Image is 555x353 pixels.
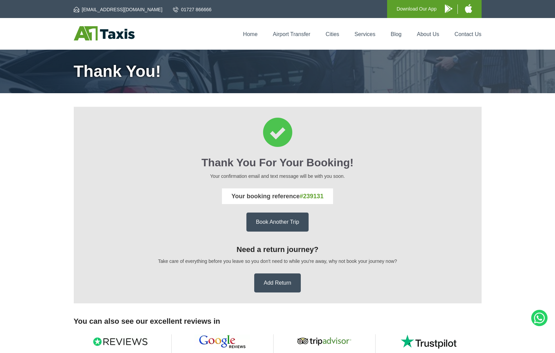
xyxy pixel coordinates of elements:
p: Download Our App [397,5,437,13]
p: Take care of everything before you leave so you don't need to while you're away, why not book you... [83,257,472,265]
a: Home [243,31,258,37]
p: Your confirmation email and text message will be with you soon. [83,172,472,180]
a: Add Return [254,273,301,292]
h2: Thank You for your booking! [83,156,472,169]
strong: Your booking reference [231,193,324,200]
a: Services [354,31,375,37]
h1: Thank You! [74,63,482,80]
a: About Us [417,31,439,37]
a: Blog [391,31,401,37]
img: Thank You for your booking Icon [263,118,292,147]
a: Contact Us [454,31,481,37]
a: Airport Transfer [273,31,310,37]
h3: You can also see our excellent reviews in [74,317,482,326]
img: Tripadvisor Reviews [296,334,352,349]
img: A1 Taxis iPhone App [465,4,472,13]
a: 01727 866666 [173,6,212,13]
img: Trustpilot Reviews [401,334,456,349]
img: Google Reviews [194,334,250,349]
h3: Need a return journey? [83,245,472,254]
a: Book Another Trip [246,213,309,232]
img: A1 Taxis St Albans LTD [74,26,135,40]
img: A1 Taxis Android App [445,4,452,13]
a: [EMAIL_ADDRESS][DOMAIN_NAME] [74,6,162,13]
img: Reviews IO [92,334,148,349]
span: #239131 [300,193,324,200]
a: Cities [326,31,339,37]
